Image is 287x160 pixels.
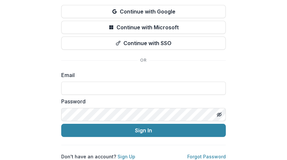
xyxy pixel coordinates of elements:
[214,109,224,120] button: Toggle password visibility
[61,37,226,50] button: Continue with SSO
[61,97,222,105] label: Password
[61,153,135,160] p: Don't have an account?
[187,154,226,159] a: Forgot Password
[61,71,222,79] label: Email
[117,154,135,159] a: Sign Up
[61,21,226,34] button: Continue with Microsoft
[61,124,226,137] button: Sign In
[61,5,226,18] button: Continue with Google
